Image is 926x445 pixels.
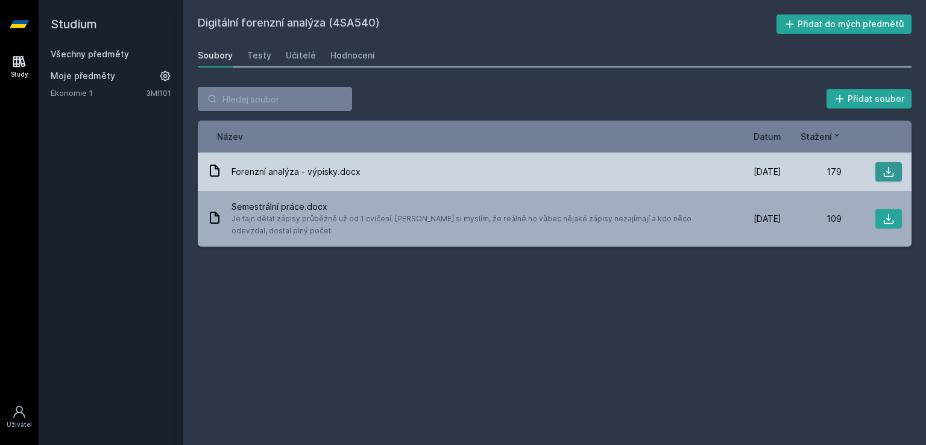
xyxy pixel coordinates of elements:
[198,49,233,62] div: Soubory
[198,87,352,111] input: Hledej soubor
[247,49,271,62] div: Testy
[198,43,233,68] a: Soubory
[11,70,28,79] div: Study
[198,14,776,34] h2: Digitální forenzní analýza (4SA540)
[231,201,716,213] span: Semestrální práce.docx
[51,70,115,82] span: Moje předměty
[827,89,912,109] button: Přidat soubor
[51,49,129,59] a: Všechny předměty
[51,87,146,99] a: Ekonomie 1
[801,130,832,143] span: Stažení
[217,130,243,143] button: Název
[2,48,36,85] a: Study
[801,130,842,143] button: Stažení
[776,14,912,34] button: Přidat do mých předmětů
[286,49,316,62] div: Učitelé
[247,43,271,68] a: Testy
[330,43,375,68] a: Hodnocení
[2,399,36,435] a: Uživatel
[231,166,361,178] span: Forenzní analýza - výpisky.docx
[7,420,32,429] div: Uživatel
[231,213,716,237] span: Je fajn dělat zápisy průběžně už od 1.cvičení. [PERSON_NAME] si myslím, že reálně ho vůbec nějaké...
[781,213,842,225] div: 109
[330,49,375,62] div: Hodnocení
[146,88,171,98] a: 3MI101
[781,166,842,178] div: 179
[754,166,781,178] span: [DATE]
[286,43,316,68] a: Učitelé
[754,130,781,143] button: Datum
[754,213,781,225] span: [DATE]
